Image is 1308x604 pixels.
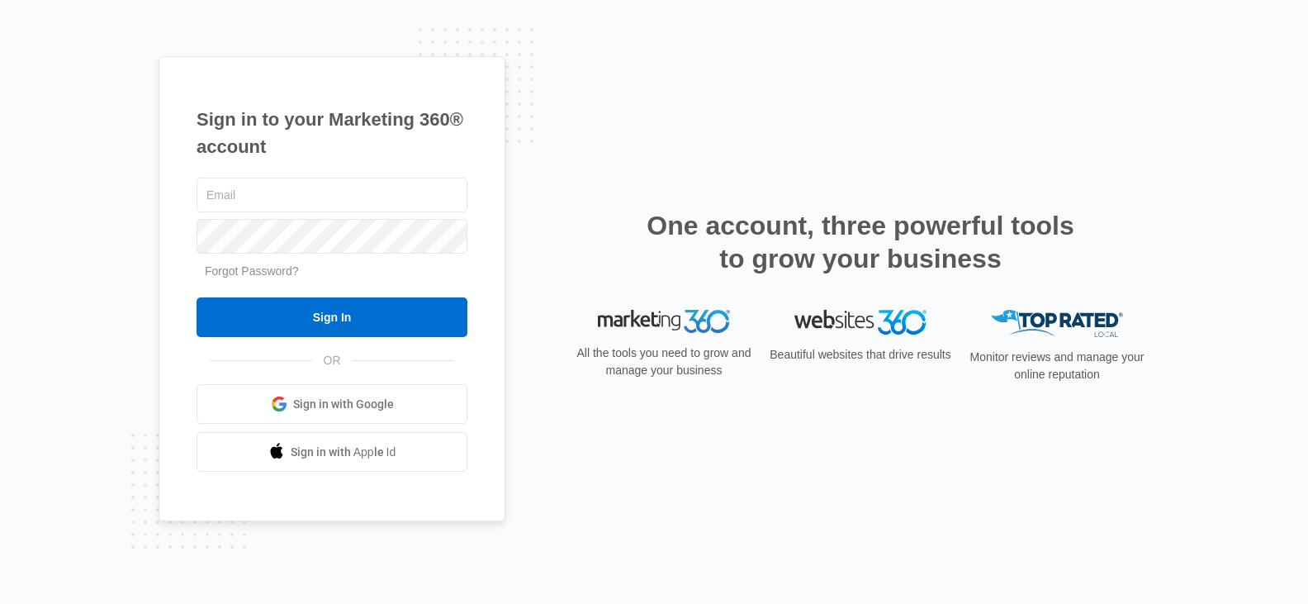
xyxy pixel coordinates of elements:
[197,432,467,472] a: Sign in with Apple Id
[312,352,353,369] span: OR
[991,310,1123,337] img: Top Rated Local
[197,106,467,160] h1: Sign in to your Marketing 360® account
[293,396,394,413] span: Sign in with Google
[197,384,467,424] a: Sign in with Google
[964,349,1149,383] p: Monitor reviews and manage your online reputation
[571,345,756,379] p: All the tools you need to grow and manage your business
[205,264,299,278] a: Forgot Password?
[642,209,1079,275] h2: One account, three powerful tools to grow your business
[197,178,467,212] input: Email
[794,310,926,334] img: Websites 360
[291,444,396,461] span: Sign in with Apple Id
[768,346,953,364] p: Beautiful websites that drive results
[197,297,467,337] input: Sign In
[598,310,730,333] img: Marketing 360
